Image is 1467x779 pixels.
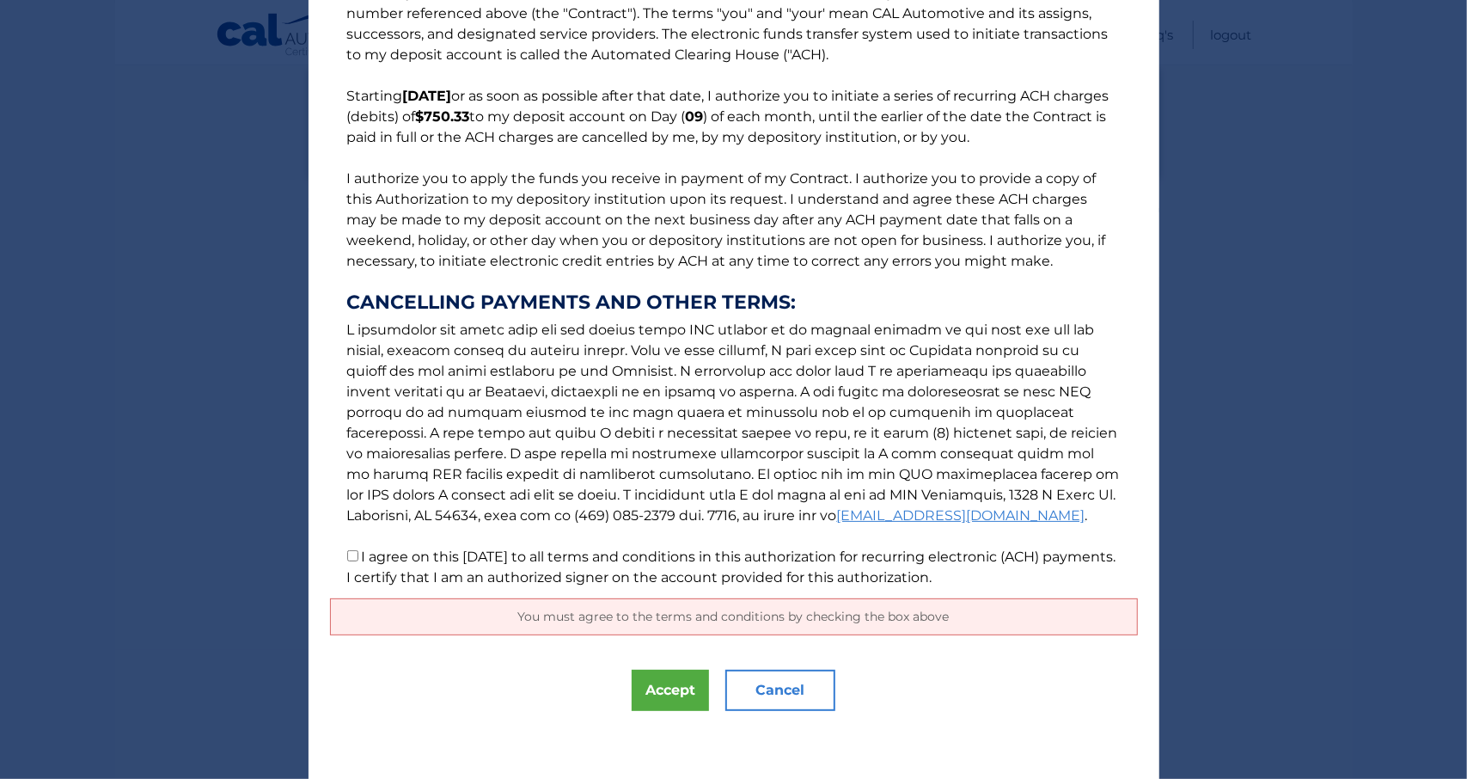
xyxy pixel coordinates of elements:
button: Accept [632,670,709,711]
button: Cancel [725,670,835,711]
b: 09 [686,108,704,125]
b: $750.33 [416,108,470,125]
label: I agree on this [DATE] to all terms and conditions in this authorization for recurring electronic... [347,549,1116,586]
b: [DATE] [403,88,452,104]
a: [EMAIL_ADDRESS][DOMAIN_NAME] [837,507,1085,524]
span: You must agree to the terms and conditions by checking the box above [518,609,950,624]
strong: CANCELLING PAYMENTS AND OTHER TERMS: [347,292,1121,313]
